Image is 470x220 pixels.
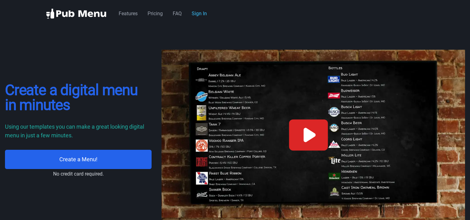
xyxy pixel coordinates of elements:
[46,7,424,20] nav: Global
[173,11,182,16] a: FAQ
[5,81,138,114] span: Create a digital menu in minutes
[192,11,207,16] a: Sign In
[5,123,144,139] span: Using our templates you can make a great looking digital menu in just a few minutes.
[148,11,163,16] a: Pricing
[53,170,104,178] div: No credit card required.
[119,11,138,16] a: Features
[5,150,152,169] a: Create a Menu!
[46,9,107,19] img: logo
